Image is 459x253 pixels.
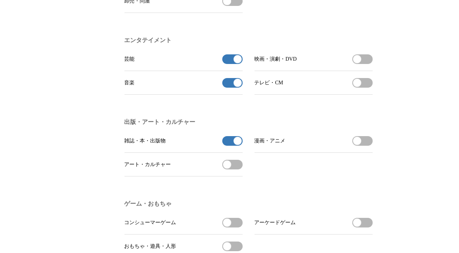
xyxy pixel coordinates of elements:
h3: ゲーム・おもちゃ [124,200,373,208]
span: 漫画・アニメ [255,138,286,144]
h3: エンタテイメント [124,37,373,44]
h3: 出版・アート・カルチャー [124,118,373,126]
span: 雑誌・本・出版物 [124,138,166,144]
span: アーケードゲーム [255,219,296,226]
span: おもちゃ・遊具・人形 [124,243,176,250]
span: 音楽 [124,80,135,86]
span: コンシューマーゲーム [124,219,176,226]
span: 映画・演劇・DVD [255,56,297,63]
span: アート・カルチャー [124,161,171,168]
span: 芸能 [124,56,135,63]
span: テレビ・CM [255,80,283,86]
